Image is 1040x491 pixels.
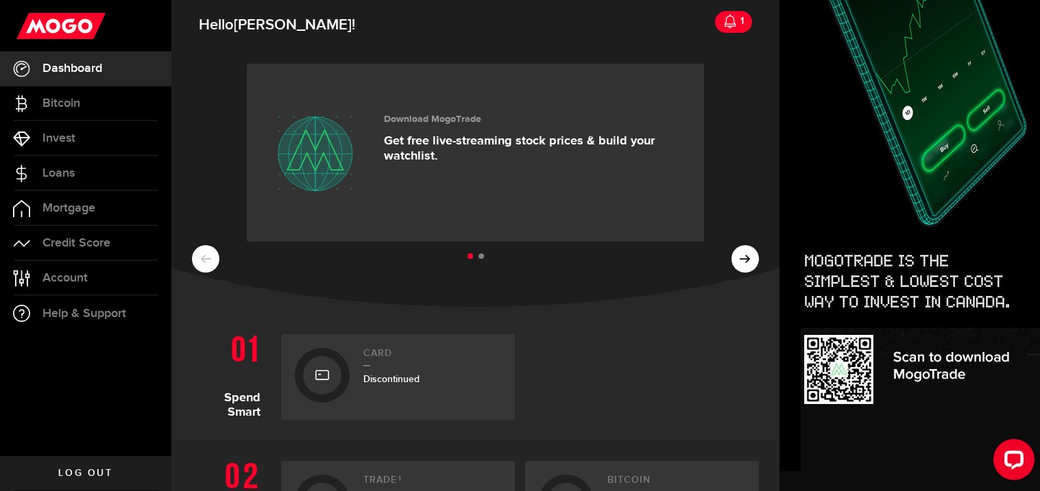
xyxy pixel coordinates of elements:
span: Dashboard [43,62,102,75]
a: Download MogoTrade Get free live-streaming stock prices & build your watchlist. [247,64,704,242]
span: Bitcoin [43,97,80,110]
iframe: LiveChat chat widget [982,433,1040,491]
span: Invest [43,132,75,144]
a: CardDiscontinued [281,334,515,420]
span: Account [43,272,88,284]
span: Log out [58,468,112,478]
span: Hello ! [199,11,355,40]
p: Get free live-streaming stock prices & build your watchlist. [384,134,684,164]
span: Discontinued [363,373,420,385]
span: Mortgage [43,202,95,214]
div: 1 [737,7,744,36]
span: [PERSON_NAME] [234,16,352,34]
a: 1 [715,11,752,33]
span: Loans [43,167,75,179]
h2: Card [363,348,501,366]
h3: Download MogoTrade [384,114,684,125]
span: Credit Score [43,237,110,249]
sup: 1 [398,475,402,483]
h1: Spend Smart [192,327,271,420]
span: Help & Support [43,307,126,320]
